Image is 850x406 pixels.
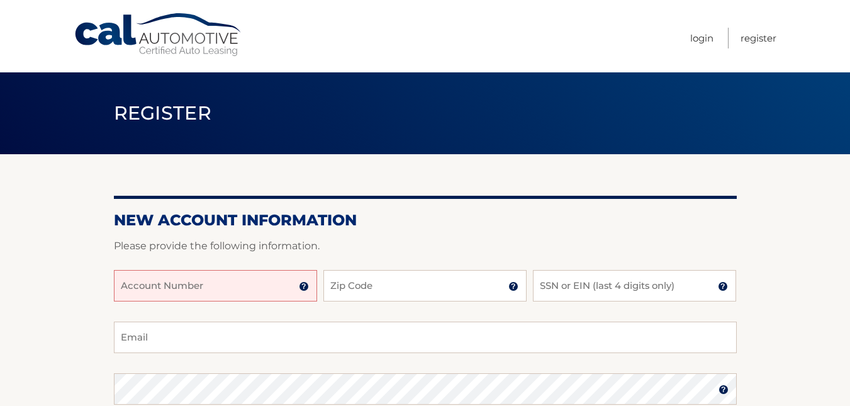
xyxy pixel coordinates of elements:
[690,28,713,48] a: Login
[533,270,736,302] input: SSN or EIN (last 4 digits only)
[718,281,728,291] img: tooltip.svg
[114,322,737,353] input: Email
[114,211,737,230] h2: New Account Information
[114,237,737,255] p: Please provide the following information.
[323,270,527,302] input: Zip Code
[299,281,309,291] img: tooltip.svg
[114,101,212,125] span: Register
[508,281,518,291] img: tooltip.svg
[719,385,729,395] img: tooltip.svg
[114,270,317,302] input: Account Number
[74,13,243,57] a: Cal Automotive
[741,28,776,48] a: Register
